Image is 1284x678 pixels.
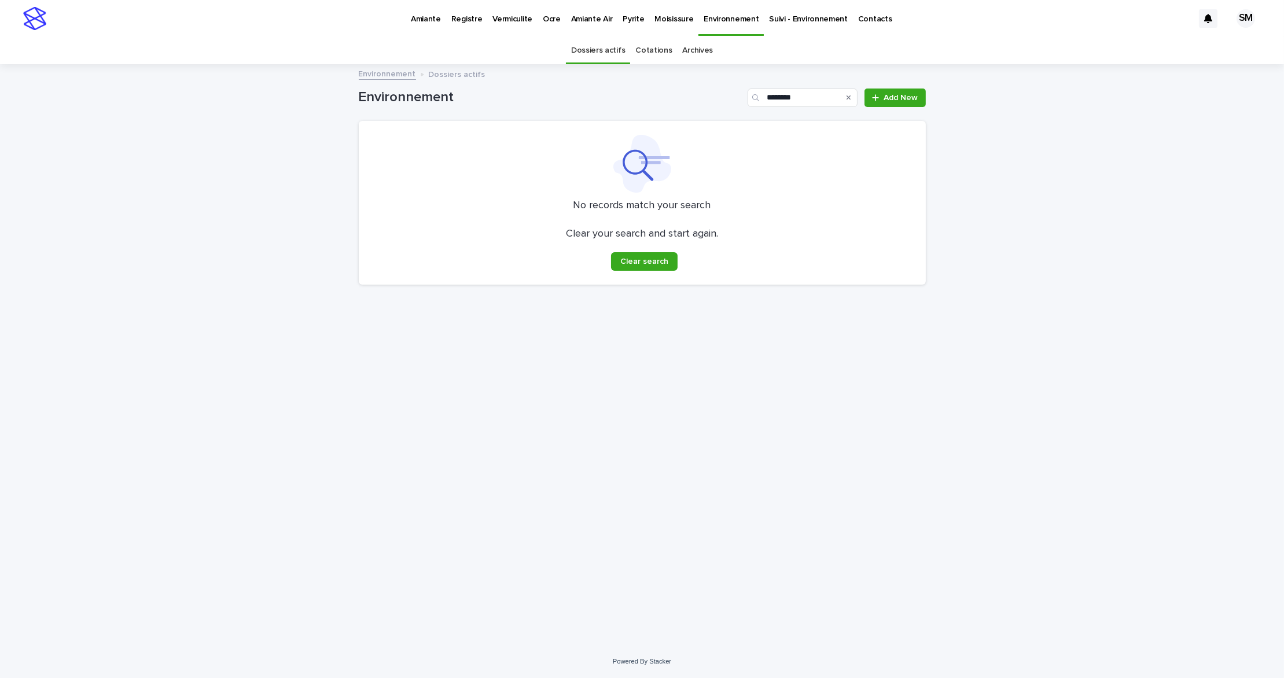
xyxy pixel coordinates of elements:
[359,89,744,106] h1: Environnement
[864,89,925,107] a: Add New
[429,67,485,80] p: Dossiers actifs
[884,94,918,102] span: Add New
[613,658,671,665] a: Powered By Stacker
[359,67,416,80] a: Environnement
[620,257,668,266] span: Clear search
[611,252,678,271] button: Clear search
[23,7,46,30] img: stacker-logo-s-only.png
[1237,9,1255,28] div: SM
[683,37,713,64] a: Archives
[748,89,858,107] input: Search
[373,200,912,212] p: No records match your search
[571,37,625,64] a: Dossiers actifs
[566,228,718,241] p: Clear your search and start again.
[635,37,672,64] a: Cotations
